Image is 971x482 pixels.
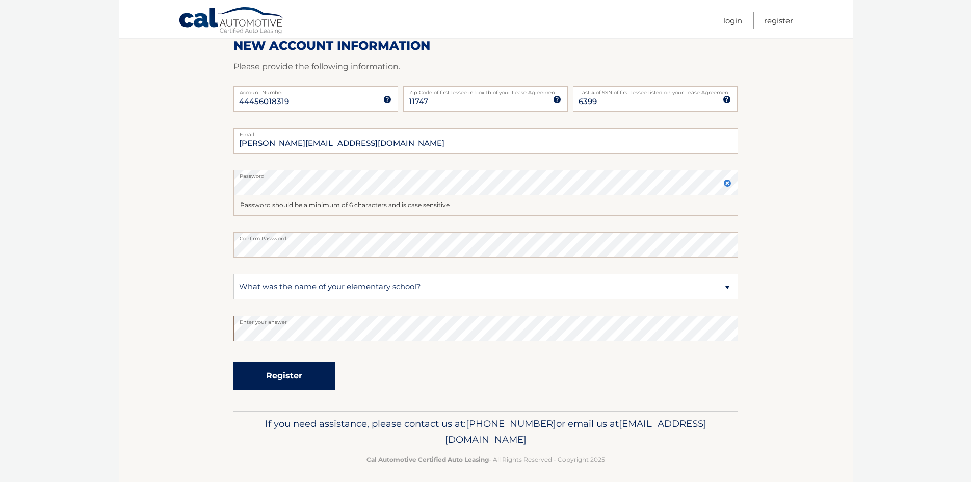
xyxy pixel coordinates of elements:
img: tooltip.svg [723,95,731,104]
strong: Cal Automotive Certified Auto Leasing [366,455,489,463]
a: Cal Automotive [178,7,285,36]
label: Confirm Password [233,232,738,240]
input: SSN or EIN (last 4 digits only) [573,86,738,112]
label: Last 4 of SSN of first lessee listed on your Lease Agreement [573,86,738,94]
label: Zip Code of first lessee in box 1b of your Lease Agreement [403,86,568,94]
button: Register [233,362,335,390]
img: tooltip.svg [383,95,391,104]
input: Account Number [233,86,398,112]
h2: New Account Information [233,38,738,54]
label: Password [233,170,738,178]
span: [PHONE_NUMBER] [466,418,556,429]
label: Enter your answer [233,316,738,324]
input: Zip Code [403,86,568,112]
label: Email [233,128,738,136]
p: Please provide the following information. [233,60,738,74]
div: Password should be a minimum of 6 characters and is case sensitive [233,195,738,216]
a: Register [764,12,793,29]
img: tooltip.svg [553,95,561,104]
img: close.svg [723,179,731,187]
p: - All Rights Reserved - Copyright 2025 [240,454,731,465]
p: If you need assistance, please contact us at: or email us at [240,416,731,448]
label: Account Number [233,86,398,94]
input: Email [233,128,738,154]
a: Login [723,12,742,29]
